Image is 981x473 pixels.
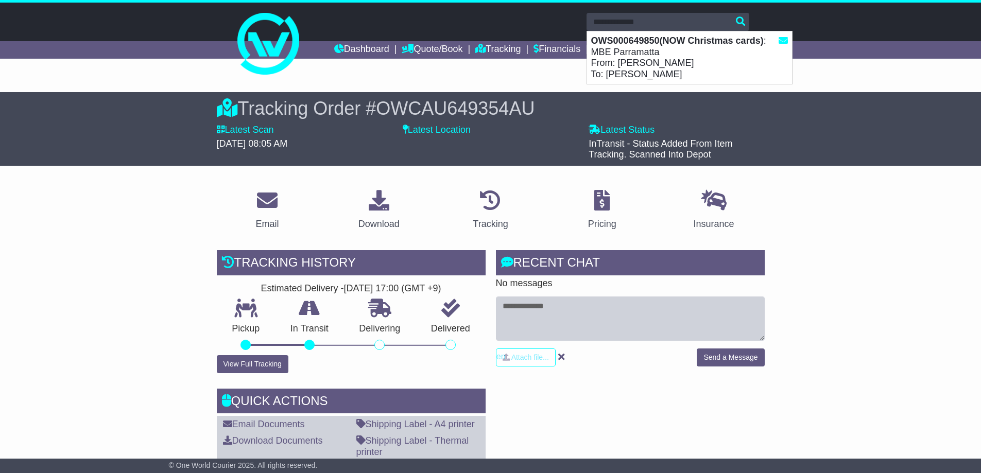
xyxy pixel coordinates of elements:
a: Email [249,186,285,235]
p: In Transit [275,323,344,335]
div: [DATE] 17:00 (GMT +9) [344,283,441,294]
div: Tracking [473,217,508,231]
a: Financials [533,41,580,59]
p: Delivered [416,323,486,335]
button: View Full Tracking [217,355,288,373]
div: Email [255,217,279,231]
p: No messages [496,278,765,289]
strong: OWS000649850(NOW Christmas cards) [591,36,764,46]
div: Tracking history [217,250,486,278]
p: Pickup [217,323,276,335]
a: Insurance [687,186,741,235]
div: Tracking Order # [217,97,765,119]
a: Dashboard [334,41,389,59]
p: Delivering [344,323,416,335]
a: Shipping Label - A4 printer [356,419,475,429]
button: Send a Message [697,348,764,366]
a: Tracking [475,41,521,59]
a: Shipping Label - Thermal printer [356,435,469,457]
span: OWCAU649354AU [376,98,535,119]
a: Email Documents [223,419,305,429]
a: Download [352,186,406,235]
div: Estimated Delivery - [217,283,486,294]
a: Pricing [581,186,623,235]
label: Latest Status [589,125,655,136]
label: Latest Scan [217,125,274,136]
div: : MBE Parramatta From: [PERSON_NAME] To: [PERSON_NAME] [587,31,792,84]
div: Quick Actions [217,389,486,416]
span: [DATE] 08:05 AM [217,138,288,149]
div: Download [358,217,400,231]
span: © One World Courier 2025. All rights reserved. [169,461,318,469]
a: Download Documents [223,435,323,446]
label: Latest Location [403,125,471,136]
div: RECENT CHAT [496,250,765,278]
span: InTransit - Status Added From Item Tracking. Scanned Into Depot [589,138,732,160]
a: Quote/Book [402,41,462,59]
a: Tracking [466,186,514,235]
div: Insurance [694,217,734,231]
div: Pricing [588,217,616,231]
